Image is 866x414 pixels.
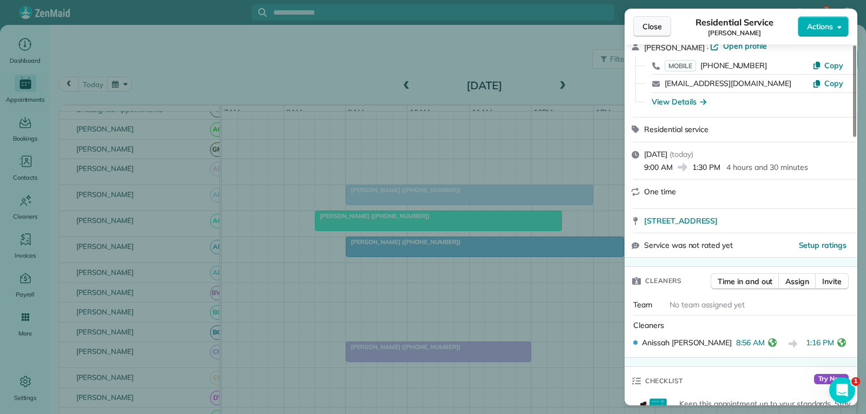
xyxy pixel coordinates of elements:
[670,149,693,159] span: ( today )
[700,61,767,70] span: [PHONE_NUMBER]
[665,60,767,71] a: MOBILE[PHONE_NUMBER]
[824,78,843,88] span: Copy
[799,240,847,251] button: Setup ratings
[814,374,849,385] span: Try Now
[644,149,667,159] span: [DATE]
[705,43,711,52] span: ·
[633,16,671,37] button: Close
[778,273,816,290] button: Assign
[644,187,676,196] span: One time
[824,61,843,70] span: Copy
[642,337,732,348] span: Anissah [PERSON_NAME]
[644,215,718,226] span: [STREET_ADDRESS]
[633,300,652,310] span: Team
[645,376,683,386] span: Checklist
[812,78,843,89] button: Copy
[670,300,745,310] span: No team assigned yet
[723,41,767,51] span: Open profile
[736,337,765,351] span: 8:56 AM
[644,240,733,251] span: Service was not rated yet
[815,273,849,290] button: Invite
[812,60,843,71] button: Copy
[696,16,773,29] span: Residential Service
[645,275,681,286] span: Cleaners
[711,273,779,290] button: Time in and out
[708,29,761,37] span: [PERSON_NAME]
[726,162,808,173] p: 4 hours and 30 minutes
[652,96,706,107] button: View Details
[665,78,791,88] a: [EMAIL_ADDRESS][DOMAIN_NAME]
[633,320,664,330] span: Cleaners
[644,43,705,52] span: [PERSON_NAME]
[799,240,847,250] span: Setup ratings
[644,124,708,134] span: Residential service
[644,215,851,226] a: [STREET_ADDRESS]
[710,41,767,51] a: Open profile
[642,21,662,32] span: Close
[822,276,842,287] span: Invite
[644,162,673,173] span: 9:00 AM
[851,377,860,386] span: 1
[785,276,809,287] span: Assign
[718,276,772,287] span: Time in and out
[665,60,696,71] span: MOBILE
[692,162,720,173] span: 1:30 PM
[807,21,833,32] span: Actions
[829,377,855,403] iframe: Intercom live chat
[806,337,834,351] span: 1:16 PM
